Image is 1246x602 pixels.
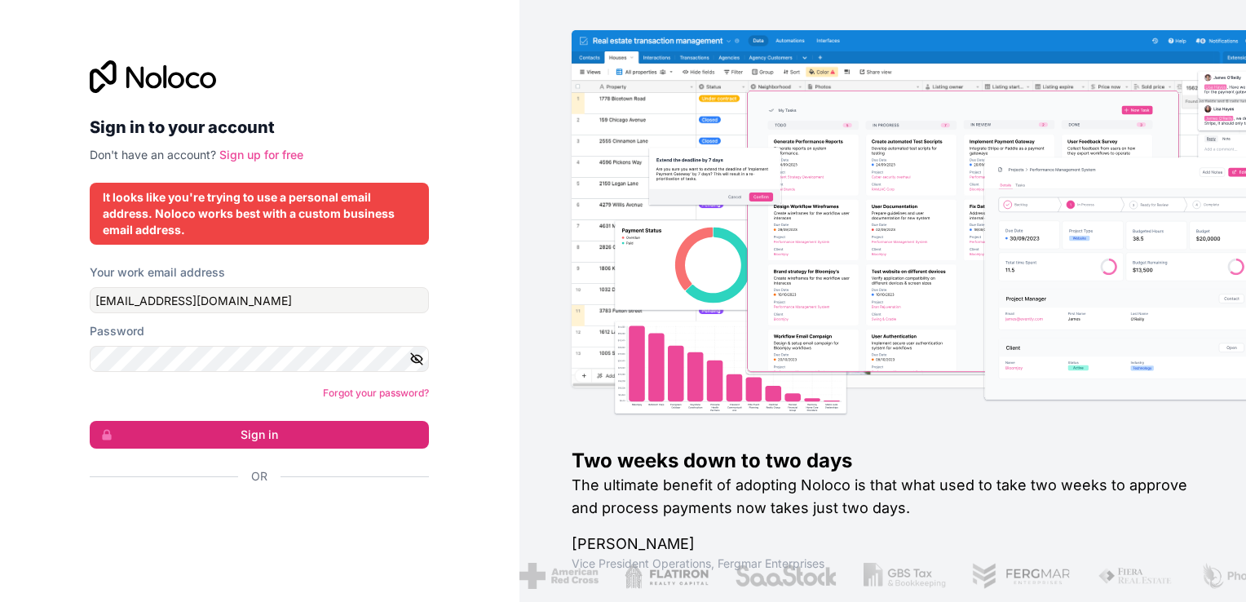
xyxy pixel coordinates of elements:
[572,556,1194,572] h1: Vice President Operations , Fergmar Enterprises
[82,502,424,538] iframe: Sign in with Google Button
[1092,563,1169,589] img: /assets/fiera-fwj2N5v4.png
[90,148,216,162] span: Don't have an account?
[251,468,267,485] span: Or
[619,563,704,589] img: /assets/flatiron-C8eUkumj.png
[858,563,941,589] img: /assets/gbstax-C-GtDUiK.png
[90,323,144,339] label: Password
[967,563,1067,589] img: /assets/fergmar-CudnrXN5.png
[90,421,429,449] button: Sign in
[90,287,429,313] input: Email address
[90,346,429,372] input: Password
[90,264,225,281] label: Your work email address
[103,189,416,238] div: It looks like you're trying to use a personal email address. Noloco works best with a custom busi...
[514,563,593,589] img: /assets/american-red-cross-BAupjrZR.png
[219,148,303,162] a: Sign up for free
[572,474,1194,520] h2: The ultimate benefit of adopting Noloco is that what used to take two weeks to approve and proces...
[323,387,429,399] a: Forgot your password?
[90,113,429,142] h2: Sign in to your account
[572,448,1194,474] h1: Two weeks down to two days
[730,563,833,589] img: /assets/saastock-C6Zbiodz.png
[572,533,1194,556] h1: [PERSON_NAME]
